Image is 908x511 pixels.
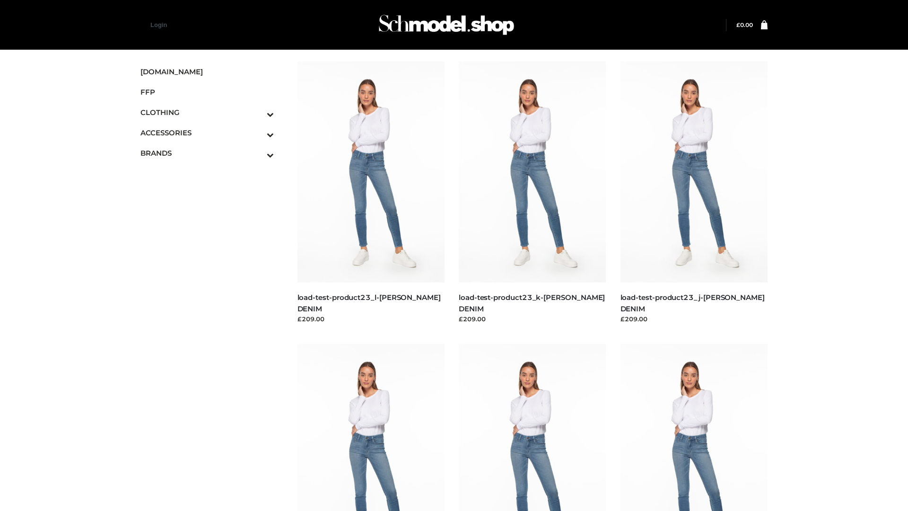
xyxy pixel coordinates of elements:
button: Toggle Submenu [241,123,274,143]
a: load-test-product23_l-[PERSON_NAME] DENIM [297,293,441,313]
span: BRANDS [140,148,274,159]
span: CLOTHING [140,107,274,118]
a: [DOMAIN_NAME] [140,62,274,82]
span: ACCESSORIES [140,127,274,138]
bdi: 0.00 [736,21,753,28]
button: Toggle Submenu [241,143,274,163]
a: FFP [140,82,274,102]
a: ACCESSORIESToggle Submenu [140,123,274,143]
a: Login [150,21,167,28]
div: £209.00 [620,314,768,324]
a: load-test-product23_k-[PERSON_NAME] DENIM [459,293,605,313]
button: Toggle Submenu [241,102,274,123]
a: load-test-product23_j-[PERSON_NAME] DENIM [620,293,765,313]
span: [DOMAIN_NAME] [140,66,274,77]
div: £209.00 [297,314,445,324]
a: CLOTHINGToggle Submenu [140,102,274,123]
span: FFP [140,87,274,97]
a: BRANDSToggle Submenu [140,143,274,163]
a: £0.00 [736,21,753,28]
img: Schmodel Admin 964 [375,6,517,44]
div: £209.00 [459,314,606,324]
span: £ [736,21,740,28]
